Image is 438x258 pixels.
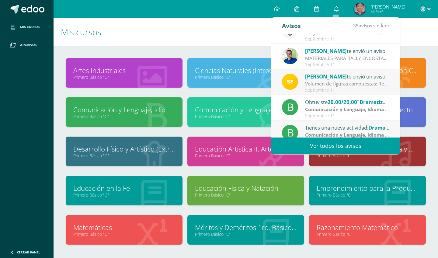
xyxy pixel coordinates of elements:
a: Primero Básico "C" [317,192,418,198]
a: Primero Básico "C" [317,153,418,159]
div: Obtuviste en [305,98,390,106]
div: | Zona [305,106,390,113]
span: Cerrar panel [17,250,40,254]
a: Mis cursos [5,18,49,36]
img: 03c2987289e60ca238394da5f82a525a.png [282,74,298,90]
div: Septiembre 11 [305,113,390,118]
a: Primero Básico "C" [195,153,297,159]
a: Artes Industriales [73,66,175,75]
strong: Comunicación y Lenguaje, Idioma Español [305,106,404,113]
a: Primero Básico "C" [73,74,175,80]
span: [PERSON_NAME] [305,73,347,80]
div: Avisos [282,17,301,34]
span: 20.00/20.00 [328,99,357,106]
img: 7ef70400b89d26a68e63c9f85a0885c3.png [354,3,366,15]
a: Primero Básico "C" [195,231,297,237]
a: Comunicación y Lenguaje, Idioma Español [73,105,175,114]
a: Primero Básico "C" [73,153,175,159]
a: Emprendimiento para la Productividad [317,183,418,193]
div: te envió un aviso [305,72,390,80]
a: Primero Básico "C" [317,231,418,237]
a: Ver todos los avisos [271,138,400,154]
div: | Zona [305,131,390,138]
span: [PERSON_NAME] [370,4,405,10]
a: Educación Artística II, Artes Plásticas [195,144,297,154]
div: Septiembre 11 [305,88,390,93]
a: Razonamiento Matemático [317,223,418,232]
span: avisos sin leer [353,22,389,29]
a: Primero Básico "C" [195,113,297,119]
a: Comunicación y Lenguaje, Idioma Extranjero Inglés [195,105,297,114]
img: 692ded2a22070436d299c26f70cfa591.png [282,48,298,64]
div: Tienes una nueva actividad: [305,124,390,131]
span: Mi Perfil [370,9,405,14]
a: Ciencias Naturales (Introducción a la Biología) [195,66,297,75]
div: te envió un aviso [305,47,390,55]
span: Archivos [20,43,36,47]
a: Educación en la Fe [73,183,175,193]
a: Primero Básico "C" [195,192,297,198]
span: Mis cursos [61,26,101,38]
div: Volumen de figuras compuestas: Realiza los siguientes ejercicios en tu cuaderno. Debes encontrar ... [305,80,390,87]
span: [PERSON_NAME] [305,47,347,54]
a: Méritos y Deméritos 1ro. Básico "C" [195,223,297,232]
strong: Comunicación y Lenguaje, Idioma Español [305,131,404,138]
div: Septiembre 11 [305,37,390,42]
a: Primero Básico "C" [195,74,297,80]
div: Septiembre 11 [305,62,390,67]
span: 35 [353,22,359,29]
span: Mis cursos [20,25,40,30]
a: Primero Básico "C" [73,113,175,119]
a: Primero Básico "C" [73,231,175,237]
a: Archivos [5,36,49,54]
a: Educación Física y Natación [195,183,297,193]
a: Matemáticas [73,223,175,232]
div: MATERIALES PARA RALLY ENCOSTALADOS: Buena tardes estimados padres de familia y alumnos, según ind... [305,55,390,62]
a: Primero Básico "C" [73,192,175,198]
a: Desarrollo Físico y Artístico (Extracurricular) [73,144,175,154]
